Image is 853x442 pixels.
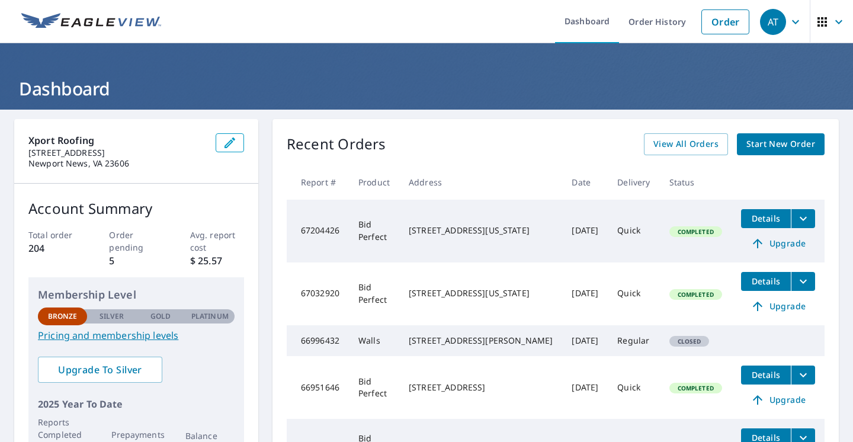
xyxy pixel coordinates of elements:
a: Start New Order [737,133,825,155]
p: Platinum [191,311,229,322]
td: Quick [608,356,659,419]
p: Gold [150,311,171,322]
button: filesDropdownBtn-67204426 [791,209,815,228]
button: detailsBtn-67032920 [741,272,791,291]
td: Bid Perfect [349,262,399,325]
p: Avg. report cost [190,229,244,254]
a: View All Orders [644,133,728,155]
p: Order pending [109,229,163,254]
th: Product [349,165,399,200]
td: [DATE] [562,325,608,356]
td: 67032920 [287,262,349,325]
td: Quick [608,262,659,325]
span: Details [748,213,784,224]
td: Bid Perfect [349,356,399,419]
th: Delivery [608,165,659,200]
td: [DATE] [562,356,608,419]
span: Start New Order [746,137,815,152]
p: 2025 Year To Date [38,397,235,411]
div: [STREET_ADDRESS][US_STATE] [409,287,553,299]
p: 5 [109,254,163,268]
p: Membership Level [38,287,235,303]
p: Balance [185,430,235,442]
h1: Dashboard [14,76,839,101]
a: Upgrade [741,234,815,253]
p: Prepayments [111,428,161,441]
button: filesDropdownBtn-67032920 [791,272,815,291]
span: Completed [671,384,721,392]
div: [STREET_ADDRESS][US_STATE] [409,225,553,236]
button: filesDropdownBtn-66951646 [791,366,815,385]
button: detailsBtn-67204426 [741,209,791,228]
span: Details [748,369,784,380]
th: Report # [287,165,349,200]
td: 66951646 [287,356,349,419]
a: Upgrade [741,390,815,409]
p: Newport News, VA 23606 [28,158,206,169]
td: Regular [608,325,659,356]
div: AT [760,9,786,35]
span: Completed [671,228,721,236]
p: Reports Completed [38,416,87,441]
p: [STREET_ADDRESS] [28,148,206,158]
a: Order [701,9,749,34]
span: Completed [671,290,721,299]
a: Pricing and membership levels [38,328,235,342]
td: [DATE] [562,200,608,262]
a: Upgrade To Silver [38,357,162,383]
td: Walls [349,325,399,356]
a: Upgrade [741,297,815,316]
span: View All Orders [653,137,719,152]
th: Date [562,165,608,200]
img: EV Logo [21,13,161,31]
p: Account Summary [28,198,244,219]
button: detailsBtn-66951646 [741,366,791,385]
p: Total order [28,229,82,241]
td: Quick [608,200,659,262]
span: Details [748,276,784,287]
th: Address [399,165,562,200]
div: [STREET_ADDRESS] [409,382,553,393]
p: $ 25.57 [190,254,244,268]
p: Xport Roofing [28,133,206,148]
td: 67204426 [287,200,349,262]
span: Upgrade [748,236,808,251]
span: Upgrade To Silver [47,363,153,376]
span: Closed [671,337,708,345]
p: 204 [28,241,82,255]
span: Upgrade [748,393,808,407]
span: Upgrade [748,299,808,313]
td: Bid Perfect [349,200,399,262]
p: Silver [100,311,124,322]
td: 66996432 [287,325,349,356]
p: Bronze [48,311,78,322]
th: Status [660,165,732,200]
div: [STREET_ADDRESS][PERSON_NAME] [409,335,553,347]
td: [DATE] [562,262,608,325]
p: Recent Orders [287,133,386,155]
